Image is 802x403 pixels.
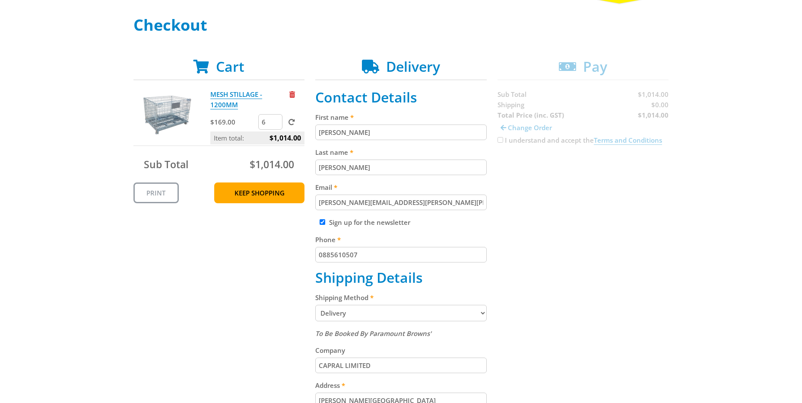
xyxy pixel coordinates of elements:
label: Address [315,380,487,390]
p: $169.00 [210,117,257,127]
label: Last name [315,147,487,157]
input: Please enter your first name. [315,125,487,140]
span: $1,014.00 [250,157,294,171]
select: Please select a shipping method. [315,305,487,321]
img: MESH STILLAGE - 1200MM [142,89,193,141]
label: First name [315,112,487,122]
h1: Checkout [133,16,669,34]
label: Phone [315,234,487,245]
label: Company [315,345,487,355]
label: Shipping Method [315,292,487,303]
input: Please enter your email address. [315,195,487,210]
p: Item total: [210,131,304,144]
a: Keep Shopping [214,182,304,203]
span: Sub Total [144,157,188,171]
h2: Contact Details [315,89,487,106]
input: Please enter your last name. [315,160,487,175]
a: Print [133,182,179,203]
a: MESH STILLAGE - 1200MM [210,90,262,109]
label: Sign up for the newsletter [329,218,410,227]
span: Cart [216,57,244,76]
span: Delivery [386,57,440,76]
input: Please enter your telephone number. [315,247,487,262]
label: Email [315,182,487,192]
em: To Be Booked By Paramount Browns' [315,329,431,338]
span: $1,014.00 [269,131,301,144]
a: Remove from cart [289,90,295,99]
h2: Shipping Details [315,269,487,286]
